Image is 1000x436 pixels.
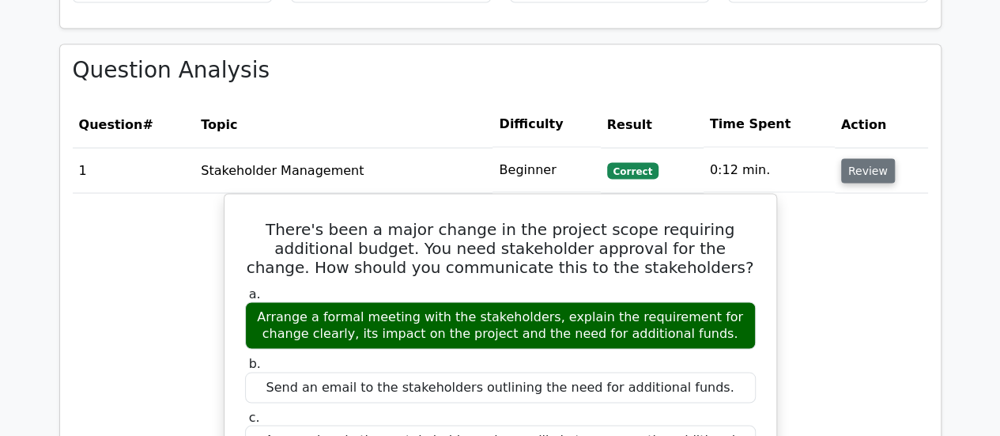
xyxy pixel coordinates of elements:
span: Correct [607,162,658,178]
button: Review [841,158,895,183]
th: Action [835,102,928,147]
span: a. [249,286,261,301]
th: Time Spent [704,102,835,147]
th: Result [601,102,704,147]
th: Topic [194,102,492,147]
span: Question [79,117,143,132]
span: c. [249,409,260,424]
th: Difficulty [492,102,600,147]
td: Stakeholder Management [194,147,492,192]
div: Send an email to the stakeholders outlining the need for additional funds. [245,372,756,403]
td: Beginner [492,147,600,192]
span: b. [249,355,261,370]
h5: There's been a major change in the project scope requiring additional budget. You need stakeholde... [243,219,757,276]
h3: Question Analysis [73,57,928,84]
th: # [73,102,195,147]
td: 0:12 min. [704,147,835,192]
td: 1 [73,147,195,192]
div: Arrange a formal meeting with the stakeholders, explain the requirement for change clearly, its i... [245,301,756,349]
